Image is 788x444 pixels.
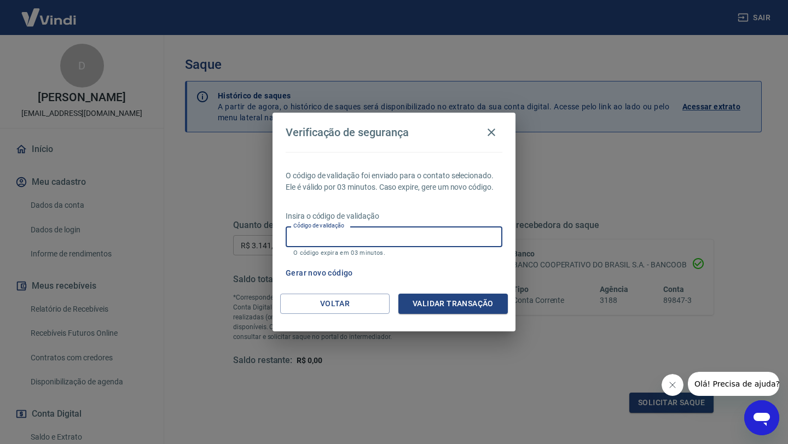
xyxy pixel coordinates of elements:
span: Olá! Precisa de ajuda? [7,8,92,16]
iframe: Mensagem da empresa [688,372,779,396]
p: O código de validação foi enviado para o contato selecionado. Ele é válido por 03 minutos. Caso e... [286,170,502,193]
p: Insira o código de validação [286,211,502,222]
h4: Verificação de segurança [286,126,409,139]
p: O código expira em 03 minutos. [293,249,495,256]
button: Validar transação [398,294,508,314]
button: Gerar novo código [281,263,357,283]
label: Código de validação [293,221,344,230]
button: Voltar [280,294,390,314]
iframe: Fechar mensagem [662,374,683,396]
iframe: Botão para abrir a janela de mensagens [744,400,779,435]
